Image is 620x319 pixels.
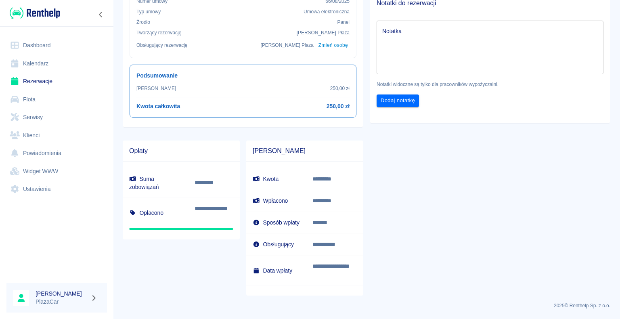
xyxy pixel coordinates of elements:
a: Klienci [6,126,107,145]
button: Dodaj notatkę [377,94,419,107]
a: Dashboard [6,36,107,55]
p: PlazaCar [36,298,87,306]
button: Zmień osobę [317,40,350,51]
a: Flota [6,90,107,109]
h6: [PERSON_NAME] [36,290,87,298]
button: Zwiń nawigację [95,9,107,20]
h6: Obsługujący [253,240,300,248]
p: Żrodło [136,19,150,26]
img: Renthelp logo [10,6,60,20]
span: [PERSON_NAME] [253,147,357,155]
span: Nadpłata: 0,00 zł [129,228,233,230]
h6: Wpłacono [253,197,300,205]
p: Obsługujący rezerwację [136,42,188,49]
h6: Kwota [253,175,300,183]
p: 250,00 zł [330,85,350,92]
p: [PERSON_NAME] Płaza [297,29,350,36]
h6: Kwota całkowita [136,102,180,111]
p: Tworzący rezerwację [136,29,181,36]
h6: Podsumowanie [136,71,350,80]
a: Ustawienia [6,180,107,198]
p: [PERSON_NAME] Płaza [261,42,314,49]
p: 2025 © Renthelp Sp. z o.o. [123,302,610,309]
p: Panel [337,19,350,26]
a: Kalendarz [6,55,107,73]
a: Powiadomienia [6,144,107,162]
p: [PERSON_NAME] [136,85,176,92]
a: Renthelp logo [6,6,60,20]
h6: 250,00 zł [327,102,350,111]
a: Serwisy [6,108,107,126]
h6: Data wpłaty [253,267,300,275]
a: Widget WWW [6,162,107,180]
p: Notatki widoczne są tylko dla pracowników wypożyczalni. [377,81,603,88]
p: Typ umowy [136,8,161,15]
a: Rezerwacje [6,72,107,90]
p: Umowa elektroniczna [304,8,350,15]
h6: Sposób wpłaty [253,218,300,227]
h6: Opłacono [129,209,182,217]
span: Opłaty [129,147,233,155]
h6: Suma zobowiązań [129,175,182,191]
